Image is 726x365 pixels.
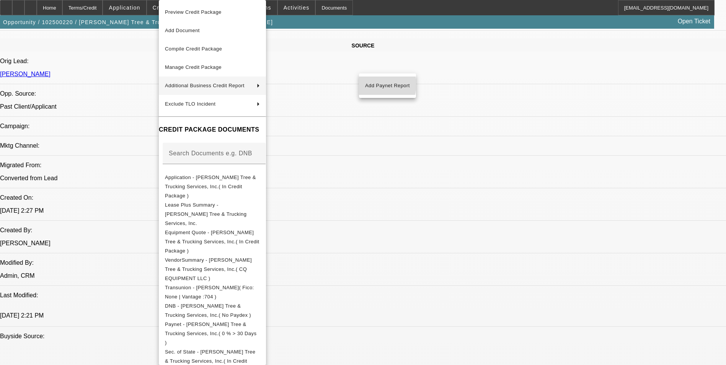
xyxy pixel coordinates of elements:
[165,285,254,300] span: Transunion - [PERSON_NAME]( Fico: None | Vantage :704 )
[159,200,266,228] button: Lease Plus Summary - Anthony Tree & Trucking Services, Inc.
[165,174,256,199] span: Application - [PERSON_NAME] Tree & Trucking Services, Inc.( In Credit Package )
[165,64,222,70] span: Manage Credit Package
[165,230,259,254] span: Equipment Quote - [PERSON_NAME] Tree & Trucking Services, Inc.( In Credit Package )
[165,83,245,88] span: Additional Business Credit Report
[159,228,266,256] button: Equipment Quote - Anthony Tree & Trucking Services, Inc.( In Credit Package )
[165,46,222,52] span: Compile Credit Package
[165,28,200,33] span: Add Document
[159,320,266,347] button: Paynet - Anthony Tree & Trucking Services, Inc.( 0 % > 30 Days )
[165,303,251,318] span: DNB - [PERSON_NAME] Tree & Trucking Services, Inc.( No Paydex )
[169,150,252,156] mat-label: Search Documents e.g. DNB
[165,202,246,226] span: Lease Plus Summary - [PERSON_NAME] Tree & Trucking Services, Inc.
[159,256,266,283] button: VendorSummary - Anthony Tree & Trucking Services, Inc.( CQ EQUIPMENT LLC )
[159,173,266,200] button: Application - Anthony Tree & Trucking Services, Inc.( In Credit Package )
[165,321,256,345] span: Paynet - [PERSON_NAME] Tree & Trucking Services, Inc.( 0 % > 30 Days )
[165,9,222,15] span: Preview Credit Package
[159,125,266,134] h4: CREDIT PACKAGE DOCUMENTS
[365,81,410,90] span: Add Paynet Report
[159,301,266,320] button: DNB - Anthony Tree & Trucking Services, Inc.( No Paydex )
[165,101,215,107] span: Exclude TLO Incident
[165,257,252,281] span: VendorSummary - [PERSON_NAME] Tree & Trucking Services, Inc.( CQ EQUIPMENT LLC )
[159,283,266,301] button: Transunion - Morgan, Devral( Fico: None | Vantage :704 )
